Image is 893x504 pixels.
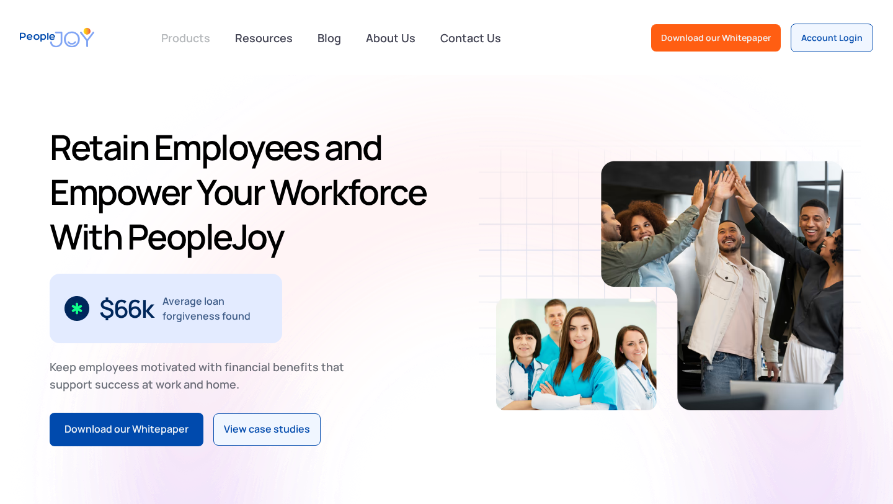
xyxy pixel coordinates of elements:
a: Download our Whitepaper [50,413,203,446]
div: Average loan forgiveness found [162,294,267,323]
img: Retain-Employees-PeopleJoy [496,299,657,410]
a: View case studies [213,413,321,446]
h1: Retain Employees and Empower Your Workforce With PeopleJoy [50,125,442,259]
a: Resources [228,24,300,52]
div: Download our Whitepaper [64,421,189,438]
a: Download our Whitepaper [651,24,781,52]
img: Retain-Employees-PeopleJoy [601,161,843,410]
a: About Us [358,24,423,52]
a: Account Login [791,24,873,52]
div: Keep employees motivated with financial benefits that support success at work and home. [50,358,355,393]
a: Blog [310,24,349,52]
div: Account Login [801,32,863,44]
a: home [20,20,94,55]
div: Download our Whitepaper [661,32,771,44]
a: Contact Us [433,24,509,52]
div: Products [154,25,218,50]
div: 2 / 3 [50,274,282,343]
div: View case studies [224,421,310,438]
div: $66k [99,299,153,318]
